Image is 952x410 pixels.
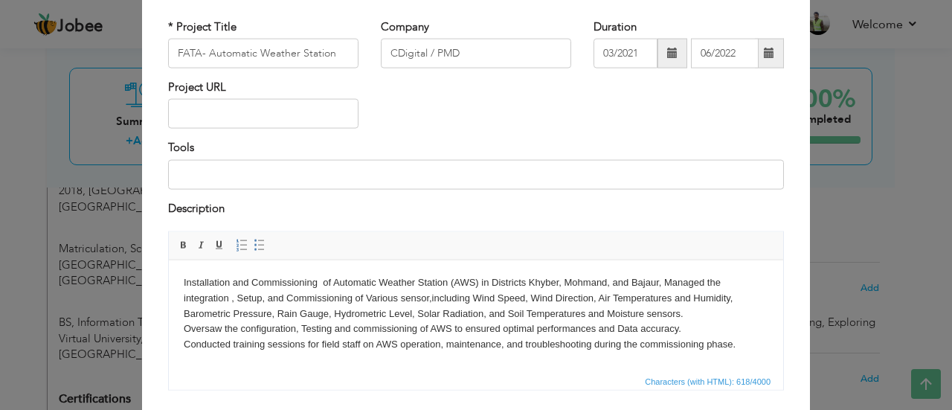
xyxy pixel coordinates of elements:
[176,237,192,254] a: Bold
[168,19,237,34] label: * Project Title
[594,39,657,68] input: From
[168,200,225,216] label: Description
[168,140,194,156] label: Tools
[251,237,268,254] a: Insert/Remove Bulleted List
[691,39,759,68] input: Present
[168,80,226,95] label: Project URL
[234,237,250,254] a: Insert/Remove Numbered List
[642,375,775,388] div: Statistics
[642,375,773,388] span: Characters (with HTML): 618/4000
[211,237,228,254] a: Underline
[594,19,637,34] label: Duration
[193,237,210,254] a: Italic
[169,260,783,372] iframe: Rich Text Editor, projectEditor
[381,19,429,34] label: Company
